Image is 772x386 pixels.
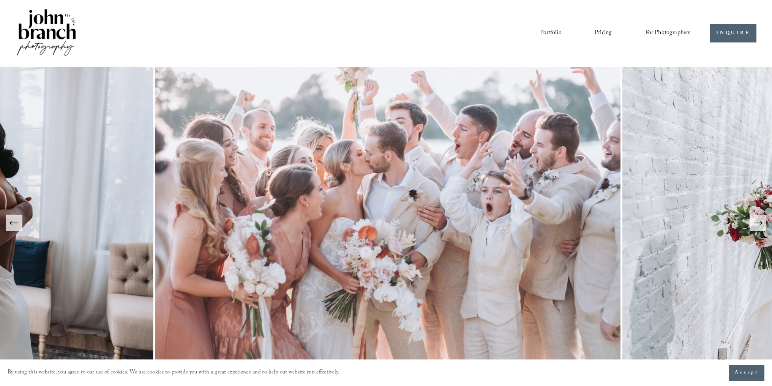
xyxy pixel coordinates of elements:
button: Previous Slide [6,215,22,231]
button: Next Slide [750,215,766,231]
a: folder dropdown [645,27,691,40]
span: Accept [735,369,759,377]
img: John Branch IV Photography [16,8,77,59]
button: Accept [729,365,764,381]
span: For Photographers [645,27,691,39]
a: Portfolio [540,27,561,40]
p: By using this website, you agree to our use of cookies. We use cookies to provide you with a grea... [8,367,340,378]
img: A wedding party celebrating outdoors, featuring a bride and groom kissing amidst cheering bridesm... [153,67,623,379]
a: Pricing [595,27,612,40]
a: INQUIRE [710,24,756,42]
